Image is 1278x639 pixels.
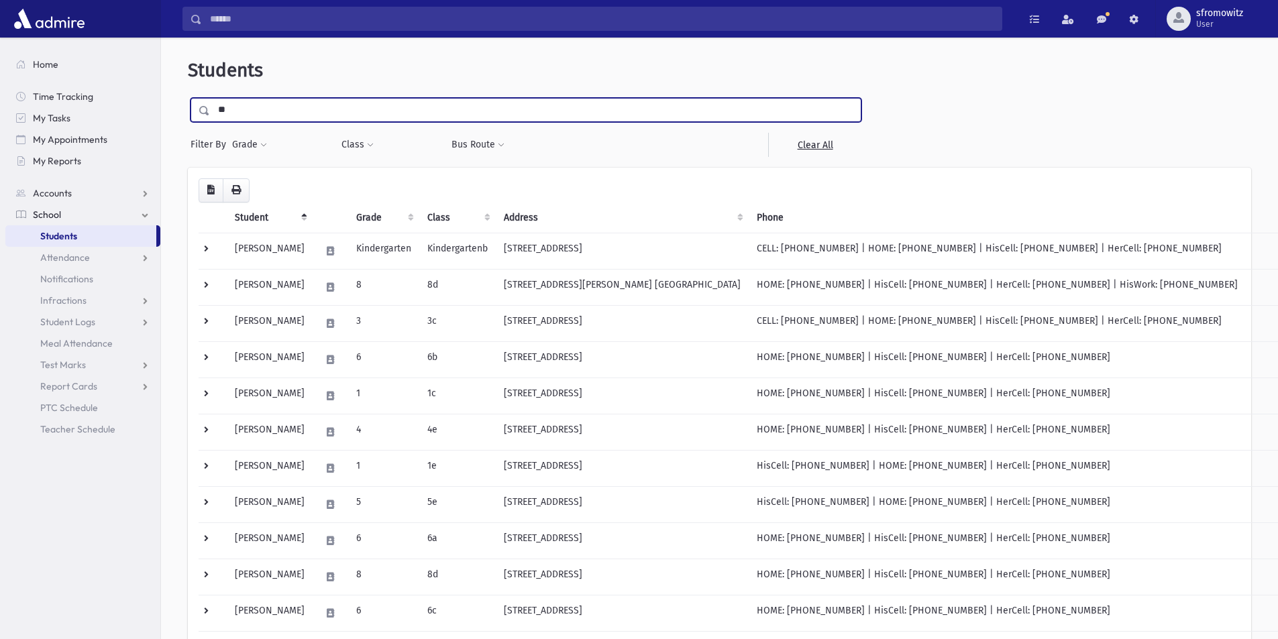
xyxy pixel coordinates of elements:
[5,86,160,107] a: Time Tracking
[419,414,496,450] td: 4e
[496,414,749,450] td: [STREET_ADDRESS]
[40,402,98,414] span: PTC Schedule
[227,486,313,522] td: [PERSON_NAME]
[496,269,749,305] td: [STREET_ADDRESS][PERSON_NAME] [GEOGRAPHIC_DATA]
[348,341,419,377] td: 6
[5,333,160,354] a: Meal Attendance
[227,595,313,631] td: [PERSON_NAME]
[5,247,160,268] a: Attendance
[5,129,160,150] a: My Appointments
[5,204,160,225] a: School
[451,133,505,157] button: Bus Route
[5,397,160,418] a: PTC Schedule
[33,155,81,167] span: My Reports
[227,269,313,305] td: [PERSON_NAME]
[348,269,419,305] td: 8
[5,418,160,440] a: Teacher Schedule
[40,359,86,371] span: Test Marks
[496,450,749,486] td: [STREET_ADDRESS]
[33,133,107,146] span: My Appointments
[199,178,223,202] button: CSV
[348,202,419,233] th: Grade: activate to sort column ascending
[227,202,313,233] th: Student: activate to sort column descending
[419,233,496,269] td: Kindergartenb
[419,377,496,414] td: 1c
[40,273,93,285] span: Notifications
[348,595,419,631] td: 6
[5,268,160,290] a: Notifications
[227,341,313,377] td: [PERSON_NAME]
[227,377,313,414] td: [PERSON_NAME]
[341,133,374,157] button: Class
[40,294,87,306] span: Infractions
[5,354,160,375] a: Test Marks
[496,522,749,559] td: [STREET_ADDRESS]
[33,91,93,103] span: Time Tracking
[348,486,419,522] td: 5
[419,269,496,305] td: 8d
[40,230,77,242] span: Students
[191,137,231,152] span: Filter By
[5,311,160,333] a: Student Logs
[496,305,749,341] td: [STREET_ADDRESS]
[11,5,88,32] img: AdmirePro
[419,450,496,486] td: 1e
[496,341,749,377] td: [STREET_ADDRESS]
[348,377,419,414] td: 1
[231,133,268,157] button: Grade
[227,559,313,595] td: [PERSON_NAME]
[496,233,749,269] td: [STREET_ADDRESS]
[227,305,313,341] td: [PERSON_NAME]
[33,187,72,199] span: Accounts
[419,305,496,341] td: 3c
[5,225,156,247] a: Students
[33,58,58,70] span: Home
[419,522,496,559] td: 6a
[227,414,313,450] td: [PERSON_NAME]
[348,414,419,450] td: 4
[348,450,419,486] td: 1
[496,486,749,522] td: [STREET_ADDRESS]
[223,178,250,202] button: Print
[5,290,160,311] a: Infractions
[188,59,263,81] span: Students
[5,375,160,397] a: Report Cards
[348,522,419,559] td: 6
[768,133,861,157] a: Clear All
[419,341,496,377] td: 6b
[40,380,97,392] span: Report Cards
[348,305,419,341] td: 3
[40,337,113,349] span: Meal Attendance
[496,595,749,631] td: [STREET_ADDRESS]
[227,450,313,486] td: [PERSON_NAME]
[348,559,419,595] td: 8
[1196,8,1243,19] span: sfromowitz
[40,423,115,435] span: Teacher Schedule
[5,150,160,172] a: My Reports
[5,182,160,204] a: Accounts
[40,316,95,328] span: Student Logs
[419,595,496,631] td: 6c
[1196,19,1243,30] span: User
[33,209,61,221] span: School
[40,251,90,264] span: Attendance
[227,233,313,269] td: [PERSON_NAME]
[5,107,160,129] a: My Tasks
[348,233,419,269] td: Kindergarten
[227,522,313,559] td: [PERSON_NAME]
[33,112,70,124] span: My Tasks
[202,7,1002,31] input: Search
[419,559,496,595] td: 8d
[496,377,749,414] td: [STREET_ADDRESS]
[496,202,749,233] th: Address: activate to sort column ascending
[5,54,160,75] a: Home
[419,202,496,233] th: Class: activate to sort column ascending
[419,486,496,522] td: 5e
[496,559,749,595] td: [STREET_ADDRESS]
